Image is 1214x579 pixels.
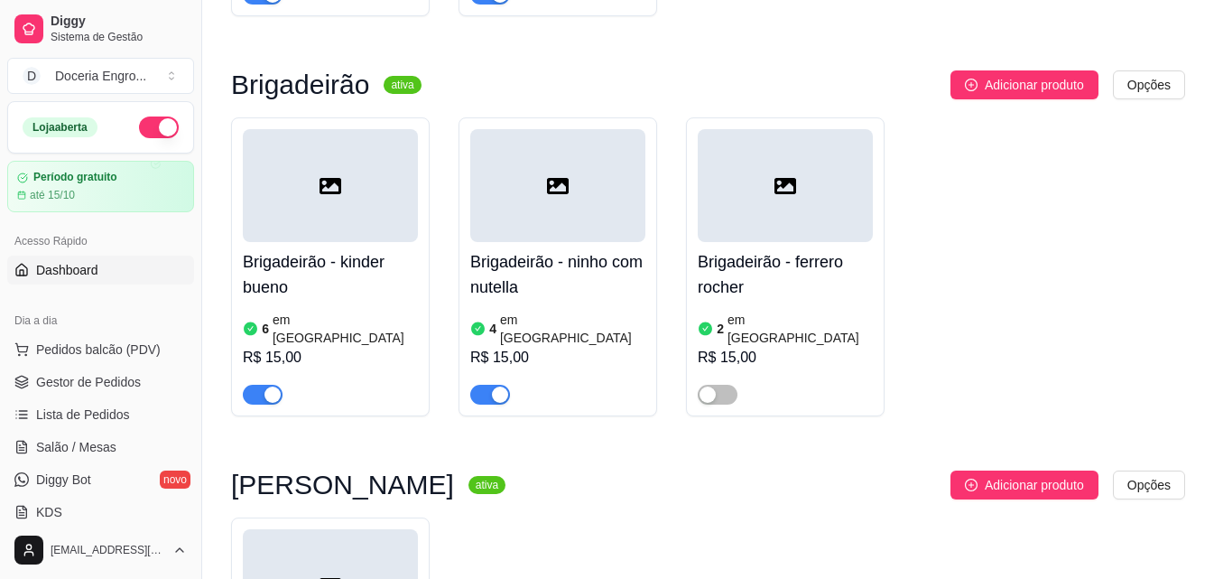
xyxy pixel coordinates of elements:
[51,30,187,44] span: Sistema de Gestão
[7,368,194,397] a: Gestor de Pedidos
[1127,75,1171,95] span: Opções
[139,117,179,138] button: Alterar Status
[500,311,645,347] article: em [GEOGRAPHIC_DATA]
[7,306,194,335] div: Dia a dia
[470,347,645,369] div: R$ 15,00
[950,471,1098,500] button: Adicionar produto
[985,75,1084,95] span: Adicionar produto
[262,320,269,338] article: 6
[950,70,1098,99] button: Adicionar produto
[243,347,418,369] div: R$ 15,00
[23,117,97,137] div: Loja aberta
[36,261,98,279] span: Dashboard
[36,373,141,391] span: Gestor de Pedidos
[7,465,194,494] a: Diggy Botnovo
[7,161,194,212] a: Período gratuitoaté 15/10
[231,74,369,96] h3: Brigadeirão
[965,479,978,491] span: plus-circle
[36,341,161,359] span: Pedidos balcão (PDV)
[965,79,978,91] span: plus-circle
[7,400,194,429] a: Lista de Pedidos
[51,14,187,30] span: Diggy
[470,249,645,300] h4: Brigadeirão - ninho com nutella
[23,67,41,85] span: D
[7,335,194,364] button: Pedidos balcão (PDV)
[243,249,418,300] h4: Brigadeirão - kinder bueno
[51,543,165,557] span: [EMAIL_ADDRESS][DOMAIN_NAME]
[36,503,62,521] span: KDS
[1127,475,1171,495] span: Opções
[1113,70,1185,99] button: Opções
[7,7,194,51] a: DiggySistema de Gestão
[273,311,418,347] article: em [GEOGRAPHIC_DATA]
[7,498,194,527] a: KDS
[698,347,873,369] div: R$ 15,00
[384,76,421,94] sup: ativa
[36,471,91,489] span: Diggy Bot
[7,528,194,572] button: [EMAIL_ADDRESS][DOMAIN_NAME]
[698,249,873,300] h4: Brigadeirão - ferrero rocher
[468,476,505,494] sup: ativa
[36,438,116,456] span: Salão / Mesas
[33,171,117,184] article: Período gratuito
[36,406,130,424] span: Lista de Pedidos
[7,227,194,256] div: Acesso Rápido
[7,58,194,94] button: Select a team
[30,188,75,202] article: até 15/10
[7,256,194,285] a: Dashboard
[985,475,1084,495] span: Adicionar produto
[489,320,496,338] article: 4
[55,67,146,85] div: Doceria Engro ...
[7,433,194,462] a: Salão / Mesas
[231,474,454,496] h3: [PERSON_NAME]
[717,320,724,338] article: 2
[1113,471,1185,500] button: Opções
[727,311,873,347] article: em [GEOGRAPHIC_DATA]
